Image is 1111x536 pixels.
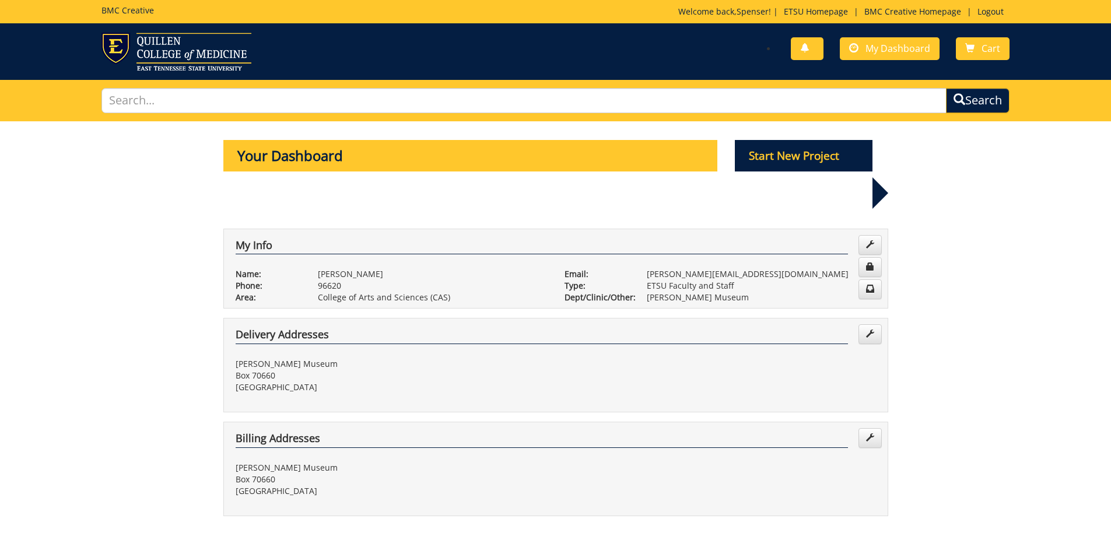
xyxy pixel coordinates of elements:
[236,485,547,497] p: [GEOGRAPHIC_DATA]
[737,6,769,17] a: Spenser
[735,140,872,171] p: Start New Project
[858,324,882,344] a: Edit Addresses
[647,268,876,280] p: [PERSON_NAME][EMAIL_ADDRESS][DOMAIN_NAME]
[865,42,930,55] span: My Dashboard
[236,433,848,448] h4: Billing Addresses
[236,292,300,303] p: Area:
[982,42,1000,55] span: Cart
[223,140,718,171] p: Your Dashboard
[318,268,547,280] p: [PERSON_NAME]
[236,474,547,485] p: Box 70660
[236,329,848,344] h4: Delivery Addresses
[858,235,882,255] a: Edit Info
[858,428,882,448] a: Edit Addresses
[647,280,876,292] p: ETSU Faculty and Staff
[236,462,547,474] p: [PERSON_NAME] Museum
[858,279,882,299] a: Change Communication Preferences
[236,280,300,292] p: Phone:
[956,37,1010,60] a: Cart
[101,6,154,15] h5: BMC Creative
[565,268,629,280] p: Email:
[735,151,872,162] a: Start New Project
[101,88,947,113] input: Search...
[101,33,251,71] img: ETSU logo
[318,280,547,292] p: 96620
[565,292,629,303] p: Dept/Clinic/Other:
[972,6,1010,17] a: Logout
[858,257,882,277] a: Change Password
[318,292,547,303] p: College of Arts and Sciences (CAS)
[678,6,1010,17] p: Welcome back, ! | | |
[778,6,854,17] a: ETSU Homepage
[236,381,547,393] p: [GEOGRAPHIC_DATA]
[236,370,547,381] p: Box 70660
[236,240,848,255] h4: My Info
[858,6,967,17] a: BMC Creative Homepage
[565,280,629,292] p: Type:
[236,268,300,280] p: Name:
[647,292,876,303] p: [PERSON_NAME] Museum
[840,37,940,60] a: My Dashboard
[946,88,1010,113] button: Search
[236,358,547,370] p: [PERSON_NAME] Museum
